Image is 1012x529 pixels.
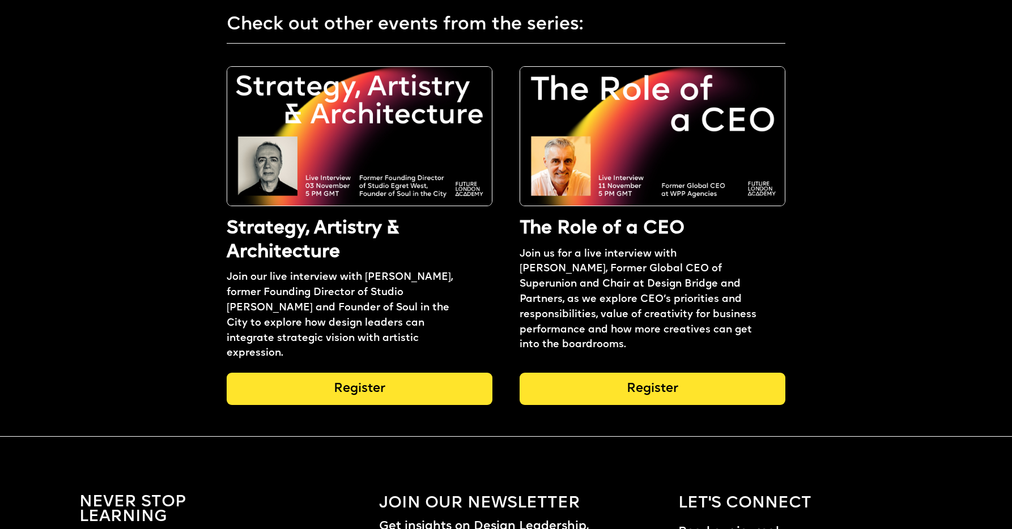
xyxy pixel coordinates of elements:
[227,66,492,411] a: Strategy, Artistry & ArchitectureJoin our live interview with [PERSON_NAME], former Founding Dire...
[520,247,759,353] p: Join us for a live interview with [PERSON_NAME], Former Global CEO of Superunion and Chair at Des...
[520,373,785,405] div: Register
[520,217,785,241] h1: The Role of a CEO
[79,496,186,524] h1: NEVER STOP LEARNING
[227,217,492,265] h1: Strategy, Artistry & Architecture
[227,14,876,37] h1: Check out other events from the series:
[227,270,466,361] p: Join our live interview with [PERSON_NAME], former Founding Director of Studio [PERSON_NAME] and ...
[520,66,785,411] a: The Role of a CEOJoin us for a live interview with [PERSON_NAME], Former Global CEO of Superunion...
[678,496,811,512] h1: LET's CONNECT
[379,496,580,512] h1: Join our newsletter
[227,373,492,405] div: Register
